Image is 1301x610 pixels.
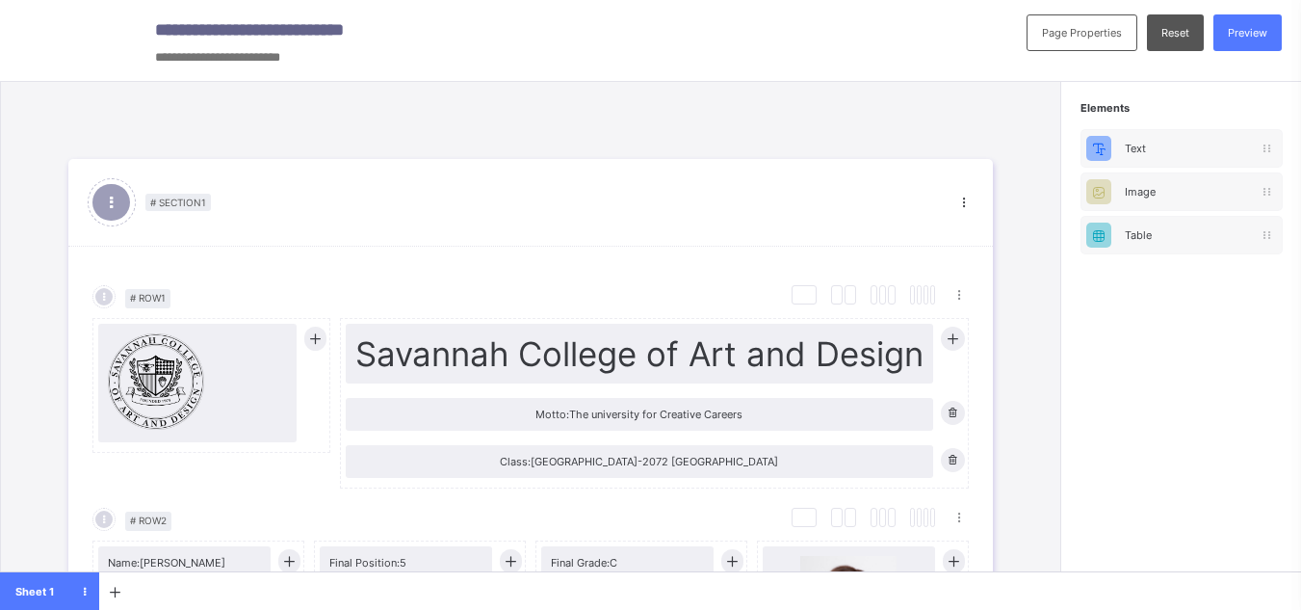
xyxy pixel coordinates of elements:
[1125,142,1238,155] div: Text
[1161,26,1189,40] span: Reset
[1080,101,1283,115] span: Elements
[329,556,483,570] span: Final Position: 5
[355,455,924,468] span: Class: [GEOGRAPHIC_DATA]-2072 [GEOGRAPHIC_DATA]
[1080,216,1283,254] div: Table
[355,333,924,374] span: Savannah College of Art and Design
[1125,228,1238,242] div: Table
[108,556,262,570] span: Name: [PERSON_NAME]
[1080,129,1283,168] div: Text
[108,333,204,430] img: Logo
[551,556,705,570] span: Final Grade: C
[125,289,170,308] span: # Row 1
[1042,26,1122,40] span: Page Properties
[125,512,171,531] span: # Row 2
[1080,172,1283,211] div: Image
[1228,26,1267,40] span: Preview
[145,194,211,211] span: # Section 1
[355,408,924,421] span: Motto: The university for Creative Careers
[1125,185,1238,199] div: Image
